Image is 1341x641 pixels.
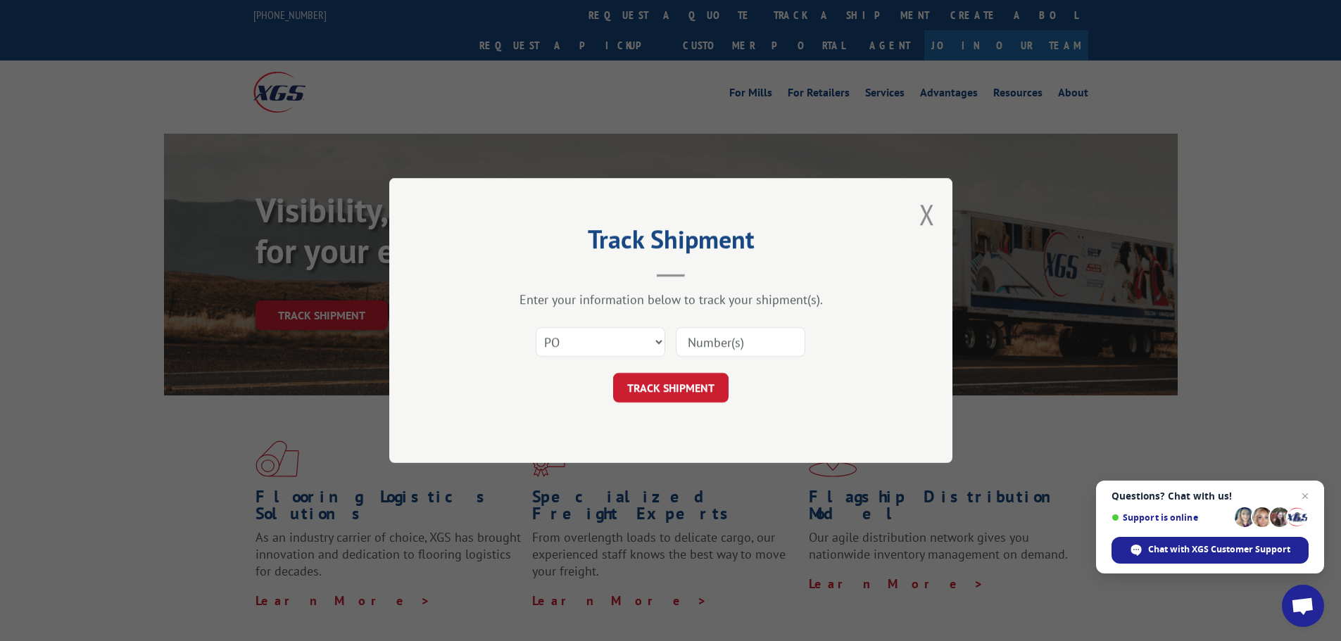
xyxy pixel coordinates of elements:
div: Enter your information below to track your shipment(s). [460,291,882,307]
span: Support is online [1112,512,1230,523]
span: Chat with XGS Customer Support [1148,543,1290,556]
button: TRACK SHIPMENT [613,373,729,402]
span: Close chat [1297,488,1314,504]
div: Open chat [1282,585,1324,627]
h2: Track Shipment [460,229,882,256]
input: Number(s) [676,327,805,357]
span: Questions? Chat with us! [1112,490,1309,502]
button: Close modal [919,196,935,233]
div: Chat with XGS Customer Support [1112,537,1309,564]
